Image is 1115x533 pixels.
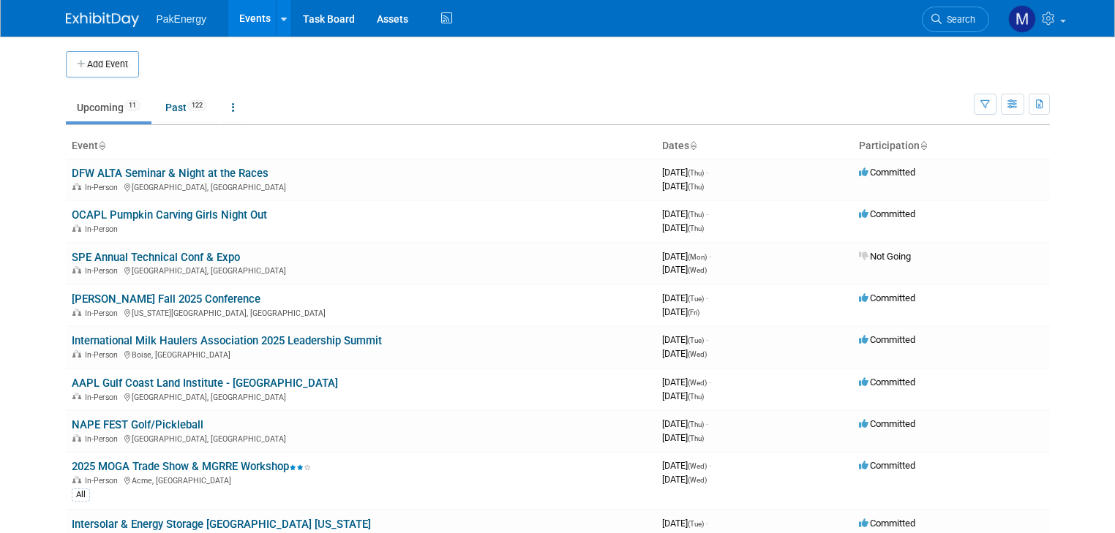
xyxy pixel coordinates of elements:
a: NAPE FEST Golf/Pickleball [72,418,203,431]
span: [DATE] [662,377,711,388]
div: [US_STATE][GEOGRAPHIC_DATA], [GEOGRAPHIC_DATA] [72,306,650,318]
span: Committed [859,167,915,178]
span: - [706,292,708,303]
span: (Wed) [688,266,707,274]
span: (Thu) [688,183,704,191]
span: (Wed) [688,379,707,387]
a: [PERSON_NAME] Fall 2025 Conference [72,292,260,306]
span: Committed [859,418,915,429]
a: Past122 [154,94,218,121]
img: In-Person Event [72,476,81,483]
span: In-Person [85,224,122,234]
span: - [709,377,711,388]
a: Intersolar & Energy Storage [GEOGRAPHIC_DATA] [US_STATE] [72,518,371,531]
span: In-Person [85,309,122,318]
span: (Thu) [688,224,704,233]
span: [DATE] [662,418,708,429]
a: Sort by Start Date [689,140,697,151]
span: [DATE] [662,167,708,178]
span: - [709,251,711,262]
span: (Tue) [688,520,704,528]
span: In-Person [85,183,122,192]
img: Mary Walker [1008,5,1036,33]
span: (Fri) [688,309,699,317]
span: (Thu) [688,393,704,401]
span: - [706,167,708,178]
img: In-Person Event [72,309,81,316]
a: International Milk Haulers Association 2025 Leadership Summit [72,334,382,347]
div: All [72,488,90,502]
a: Sort by Event Name [98,140,105,151]
span: PakEnergy [157,13,206,25]
span: (Thu) [688,434,704,442]
div: [GEOGRAPHIC_DATA], [GEOGRAPHIC_DATA] [72,181,650,192]
a: OCAPL Pumpkin Carving Girls Night Out [72,208,267,222]
span: (Wed) [688,350,707,358]
span: (Wed) [688,476,707,484]
span: [DATE] [662,222,704,233]
img: ExhibitDay [66,12,139,27]
span: 122 [187,100,207,111]
span: (Mon) [688,253,707,261]
span: [DATE] [662,390,704,401]
span: [DATE] [662,292,708,303]
th: Event [66,134,656,159]
span: In-Person [85,266,122,276]
span: - [706,418,708,429]
a: 2025 MOGA Trade Show & MGRRE Workshop [72,460,311,473]
div: [GEOGRAPHIC_DATA], [GEOGRAPHIC_DATA] [72,432,650,444]
span: In-Person [85,350,122,360]
span: Committed [859,292,915,303]
span: [DATE] [662,251,711,262]
span: (Tue) [688,336,704,344]
span: Committed [859,208,915,219]
span: [DATE] [662,348,707,359]
img: In-Person Event [72,266,81,273]
img: In-Person Event [72,350,81,358]
span: Not Going [859,251,911,262]
span: Committed [859,518,915,529]
span: - [706,518,708,529]
a: SPE Annual Technical Conf & Expo [72,251,240,264]
span: Search [942,14,975,25]
span: Committed [859,460,915,471]
span: In-Person [85,434,122,444]
span: 11 [124,100,140,111]
span: [DATE] [662,181,704,192]
span: [DATE] [662,208,708,219]
span: (Thu) [688,169,704,177]
span: [DATE] [662,460,711,471]
img: In-Person Event [72,434,81,442]
img: In-Person Event [72,183,81,190]
span: In-Person [85,476,122,485]
span: - [706,208,708,219]
a: Search [922,7,989,32]
a: DFW ALTA Seminar & Night at the Races [72,167,269,180]
a: Sort by Participation Type [920,140,927,151]
img: In-Person Event [72,224,81,232]
th: Dates [656,134,853,159]
div: [GEOGRAPHIC_DATA], [GEOGRAPHIC_DATA] [72,264,650,276]
span: Committed [859,377,915,388]
div: Boise, [GEOGRAPHIC_DATA] [72,348,650,360]
div: [GEOGRAPHIC_DATA], [GEOGRAPHIC_DATA] [72,390,650,402]
span: [DATE] [662,264,707,275]
img: In-Person Event [72,393,81,400]
span: [DATE] [662,474,707,485]
span: In-Person [85,393,122,402]
span: - [709,460,711,471]
span: (Tue) [688,295,704,303]
span: (Thu) [688,420,704,428]
span: [DATE] [662,306,699,317]
span: (Wed) [688,462,707,470]
span: - [706,334,708,345]
span: Committed [859,334,915,345]
th: Participation [853,134,1050,159]
span: [DATE] [662,518,708,529]
span: (Thu) [688,211,704,219]
button: Add Event [66,51,139,78]
span: [DATE] [662,432,704,443]
a: AAPL Gulf Coast Land Institute - [GEOGRAPHIC_DATA] [72,377,338,390]
div: Acme, [GEOGRAPHIC_DATA] [72,474,650,485]
a: Upcoming11 [66,94,151,121]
